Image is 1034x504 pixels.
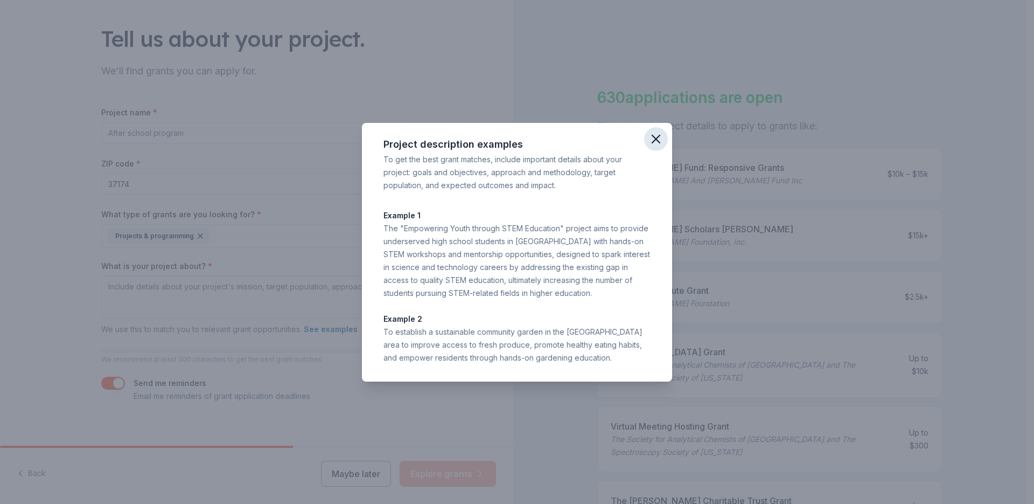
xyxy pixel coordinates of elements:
p: Example 2 [383,313,651,326]
div: To establish a sustainable community garden in the [GEOGRAPHIC_DATA] area to improve access to fr... [383,326,651,364]
div: To get the best grant matches, include important details about your project: goals and objectives... [383,153,651,192]
p: Example 1 [383,209,651,222]
div: The "Empowering Youth through STEM Education" project aims to provide underserved high school stu... [383,222,651,300]
div: Project description examples [383,136,651,153]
